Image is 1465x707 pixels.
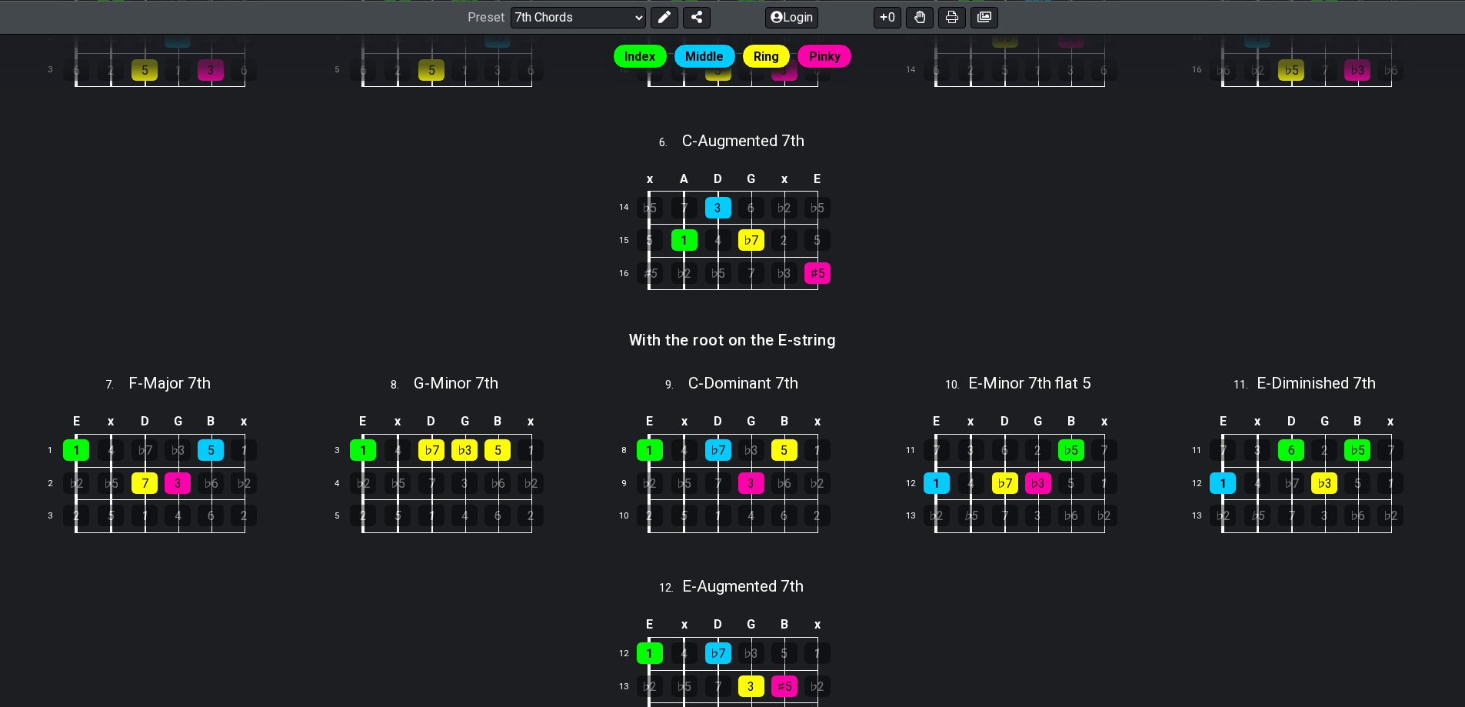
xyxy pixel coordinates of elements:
div: 7 [1091,439,1117,461]
span: 8 . [391,377,414,394]
button: Edit Preset [651,6,678,28]
select: Preset [511,6,646,28]
div: 4 [165,505,191,526]
div: ♭3 [1311,472,1337,494]
div: ♭2 [771,197,797,218]
td: D [1274,409,1308,435]
div: 1 [231,439,257,461]
span: 10 . [945,377,968,394]
div: 2 [804,505,831,526]
div: ♭5 [1344,439,1370,461]
td: x [1240,409,1275,435]
td: E [1205,409,1240,435]
span: C - Augmented 7th [682,132,804,150]
div: 1 [637,439,663,461]
span: E - Diminished 7th [1257,374,1376,392]
td: 4 [325,467,362,500]
td: 10 [612,500,649,533]
div: ♭6 [1344,505,1370,526]
td: G [734,409,767,435]
div: 1 [637,642,663,664]
div: ♭3 [738,439,764,461]
div: 2 [63,505,89,526]
td: x [954,409,988,435]
td: 1 [39,434,76,467]
td: E [632,409,668,435]
div: 7 [1377,439,1403,461]
td: G [734,612,767,638]
div: 5 [385,505,411,526]
span: Preset [468,10,504,25]
td: D [415,409,448,435]
span: F - Major 7th [128,374,211,392]
td: B [1054,409,1087,435]
td: D [701,612,735,638]
span: C - Dominant 7th [688,374,798,392]
div: 3 [1244,439,1270,461]
div: ♭7 [1278,472,1304,494]
td: A [667,166,701,192]
div: 2 [1025,439,1051,461]
td: B [767,612,801,638]
div: 1 [132,505,158,526]
td: x [801,612,834,638]
td: G [1308,409,1341,435]
div: 3 [451,472,478,494]
div: ♯5 [771,675,797,697]
td: x [632,166,668,192]
div: 1 [804,439,831,461]
td: x [767,166,801,192]
td: 12 [612,638,649,671]
div: 6 [484,505,511,526]
td: E [919,409,954,435]
td: 3 [39,500,76,533]
div: 4 [98,439,124,461]
td: 9 [612,467,649,500]
div: 3 [738,472,764,494]
div: ♭2 [637,675,663,697]
div: ♭2 [637,472,663,494]
div: 2 [1311,439,1337,461]
td: 12 [1186,467,1223,500]
td: 13 [1186,500,1223,533]
td: 12 [899,467,936,500]
div: 7 [705,472,731,494]
div: 4 [958,472,984,494]
div: 4 [671,439,698,461]
td: D [988,409,1022,435]
span: Pinky [809,45,841,68]
td: B [1341,409,1374,435]
td: G [161,409,195,435]
div: ♭5 [1058,439,1084,461]
div: ♭7 [705,642,731,664]
div: ♭5 [958,505,984,526]
div: ♭5 [637,197,663,218]
td: 16 [612,257,649,290]
button: Toggle Dexterity for all fretkits [906,6,934,28]
div: 6 [1278,439,1304,461]
span: E - Augmented 7th [682,577,804,595]
td: x [1374,409,1407,435]
td: 13 [612,670,649,703]
div: ♭2 [518,472,544,494]
div: 5 [771,642,797,664]
div: 5 [1344,472,1370,494]
div: 2 [518,505,544,526]
span: Index [624,45,655,68]
td: B [481,409,514,435]
div: ♭3 [1025,472,1051,494]
td: x [514,409,548,435]
div: ♭6 [771,472,797,494]
div: ♭6 [1058,505,1084,526]
div: 5 [484,439,511,461]
span: 12 . [659,580,682,597]
button: Create image [971,6,998,28]
div: ♭3 [451,439,478,461]
div: 7 [992,505,1018,526]
td: 14 [612,192,649,225]
div: 5 [1058,472,1084,494]
div: 1 [518,439,544,461]
div: 2 [637,505,663,526]
div: ♭7 [418,439,444,461]
td: 5 [325,500,362,533]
